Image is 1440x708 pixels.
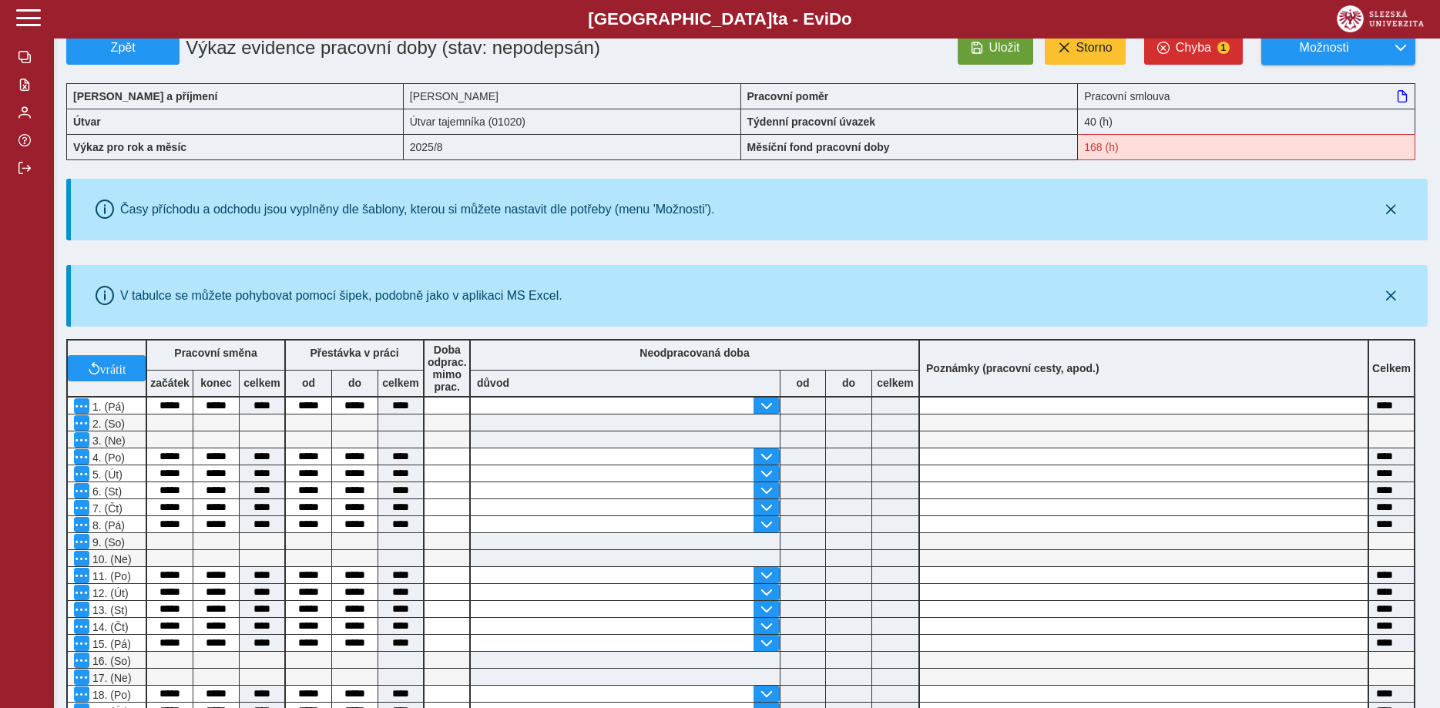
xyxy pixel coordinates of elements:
[174,347,257,359] b: Pracovní směna
[74,602,89,617] button: Menu
[89,435,126,447] span: 3. (Ne)
[73,141,186,153] b: Výkaz pro rok a měsíc
[73,90,217,102] b: [PERSON_NAME] a příjmení
[74,534,89,549] button: Menu
[120,289,562,303] div: V tabulce se můžete pohybovat pomocí šipek, podobně jako v aplikaci MS Excel.
[66,31,180,65] button: Zpět
[74,669,89,685] button: Menu
[74,449,89,465] button: Menu
[68,355,146,381] button: vrátit
[46,9,1394,29] b: [GEOGRAPHIC_DATA] a - Evi
[1274,41,1374,55] span: Možnosti
[74,466,89,482] button: Menu
[872,377,918,389] b: celkem
[89,587,129,599] span: 12. (Út)
[378,377,423,389] b: celkem
[1078,83,1415,109] div: Pracovní smlouva
[74,568,89,583] button: Menu
[74,619,89,634] button: Menu
[286,377,331,389] b: od
[772,9,777,29] span: t
[1078,134,1415,160] div: Fond pracovní doby (168 h) a součet hodin (172:30 h) se neshodují!
[74,500,89,515] button: Menu
[332,377,378,389] b: do
[89,468,123,481] span: 5. (Út)
[1076,41,1113,55] span: Storno
[1144,31,1243,65] button: Chyba1
[74,551,89,566] button: Menu
[829,9,841,29] span: D
[193,377,239,389] b: konec
[89,689,131,701] span: 18. (Po)
[89,519,125,532] span: 8. (Pá)
[477,377,509,389] b: důvod
[1261,31,1386,65] button: Možnosti
[147,377,193,389] b: začátek
[404,134,741,160] div: 2025/8
[74,398,89,414] button: Menu
[89,401,125,413] span: 1. (Pá)
[240,377,284,389] b: celkem
[73,116,101,128] b: Útvar
[747,90,829,102] b: Pracovní poměr
[1217,42,1230,54] span: 1
[89,502,123,515] span: 7. (Čt)
[100,362,126,374] span: vrátit
[1372,362,1411,374] b: Celkem
[404,109,741,134] div: Útvar tajemníka (01020)
[89,536,125,549] span: 9. (So)
[74,483,89,498] button: Menu
[1176,41,1211,55] span: Chyba
[1045,31,1126,65] button: Storno
[74,432,89,448] button: Menu
[989,41,1020,55] span: Uložit
[89,553,132,565] span: 10. (Ne)
[958,31,1033,65] button: Uložit
[89,604,128,616] span: 13. (St)
[841,9,852,29] span: o
[180,31,633,65] h1: Výkaz evidence pracovní doby (stav: nepodepsán)
[747,116,876,128] b: Týdenní pracovní úvazek
[89,621,129,633] span: 14. (Čt)
[428,344,467,393] b: Doba odprac. mimo prac.
[89,485,122,498] span: 6. (St)
[404,83,741,109] div: [PERSON_NAME]
[780,377,825,389] b: od
[89,451,125,464] span: 4. (Po)
[1078,109,1415,134] div: 40 (h)
[74,517,89,532] button: Menu
[89,672,132,684] span: 17. (Ne)
[74,653,89,668] button: Menu
[89,655,131,667] span: 16. (So)
[747,141,890,153] b: Měsíční fond pracovní doby
[310,347,398,359] b: Přestávka v práci
[74,686,89,702] button: Menu
[74,636,89,651] button: Menu
[639,347,749,359] b: Neodpracovaná doba
[89,418,125,430] span: 2. (So)
[74,585,89,600] button: Menu
[89,570,131,582] span: 11. (Po)
[89,638,131,650] span: 15. (Pá)
[920,362,1106,374] b: Poznámky (pracovní cesty, apod.)
[73,41,173,55] span: Zpět
[120,203,715,216] div: Časy příchodu a odchodu jsou vyplněny dle šablony, kterou si můžete nastavit dle potřeby (menu 'M...
[1337,5,1424,32] img: logo_web_su.png
[74,415,89,431] button: Menu
[826,377,871,389] b: do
